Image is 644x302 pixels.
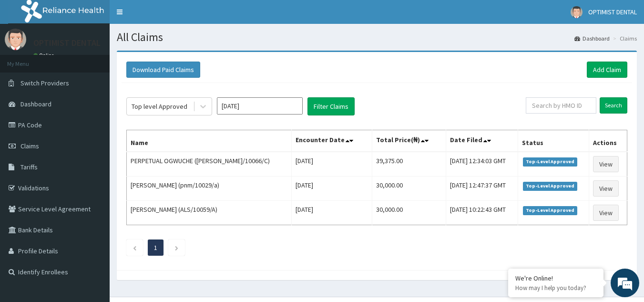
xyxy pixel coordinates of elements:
[154,243,157,252] a: Page 1 is your current page
[587,62,627,78] a: Add Claim
[515,274,596,282] div: We're Online!
[593,205,619,221] a: View
[133,243,137,252] a: Previous page
[446,130,518,152] th: Date Filed
[55,90,132,187] span: We're online!
[20,142,39,150] span: Claims
[174,243,179,252] a: Next page
[611,34,637,42] li: Claims
[372,177,446,201] td: 30,000.00
[292,201,372,225] td: [DATE]
[20,79,69,87] span: Switch Providers
[446,201,518,225] td: [DATE] 10:22:43 GMT
[18,48,39,72] img: d_794563401_company_1708531726252_794563401
[523,206,578,215] span: Top-Level Approved
[372,130,446,152] th: Total Price(₦)
[372,201,446,225] td: 30,000.00
[127,201,292,225] td: [PERSON_NAME] (ALS/10059/A)
[50,53,160,66] div: Chat with us now
[132,102,187,111] div: Top level Approved
[217,97,303,115] input: Select Month and Year
[446,152,518,177] td: [DATE] 12:34:03 GMT
[307,97,355,115] button: Filter Claims
[292,130,372,152] th: Encounter Date
[523,157,578,166] span: Top-Level Approved
[593,156,619,172] a: View
[127,152,292,177] td: PERPETUAL OGWUCHE ([PERSON_NAME]/10066/C)
[574,34,610,42] a: Dashboard
[571,6,583,18] img: User Image
[292,152,372,177] td: [DATE]
[446,177,518,201] td: [DATE] 12:47:37 GMT
[33,39,101,47] p: OPTIMIST DENTAL
[589,130,627,152] th: Actions
[523,182,578,190] span: Top-Level Approved
[518,130,589,152] th: Status
[33,52,56,59] a: Online
[515,284,596,292] p: How may I help you today?
[127,177,292,201] td: [PERSON_NAME] (pnm/10029/a)
[593,180,619,197] a: View
[292,177,372,201] td: [DATE]
[372,152,446,177] td: 39,375.00
[588,8,637,16] span: OPTIMIST DENTAL
[526,97,596,114] input: Search by HMO ID
[117,31,637,43] h1: All Claims
[127,130,292,152] th: Name
[5,29,26,50] img: User Image
[600,97,627,114] input: Search
[5,201,182,234] textarea: Type your message and hit 'Enter'
[156,5,179,28] div: Minimize live chat window
[20,100,51,108] span: Dashboard
[126,62,200,78] button: Download Paid Claims
[20,163,38,171] span: Tariffs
